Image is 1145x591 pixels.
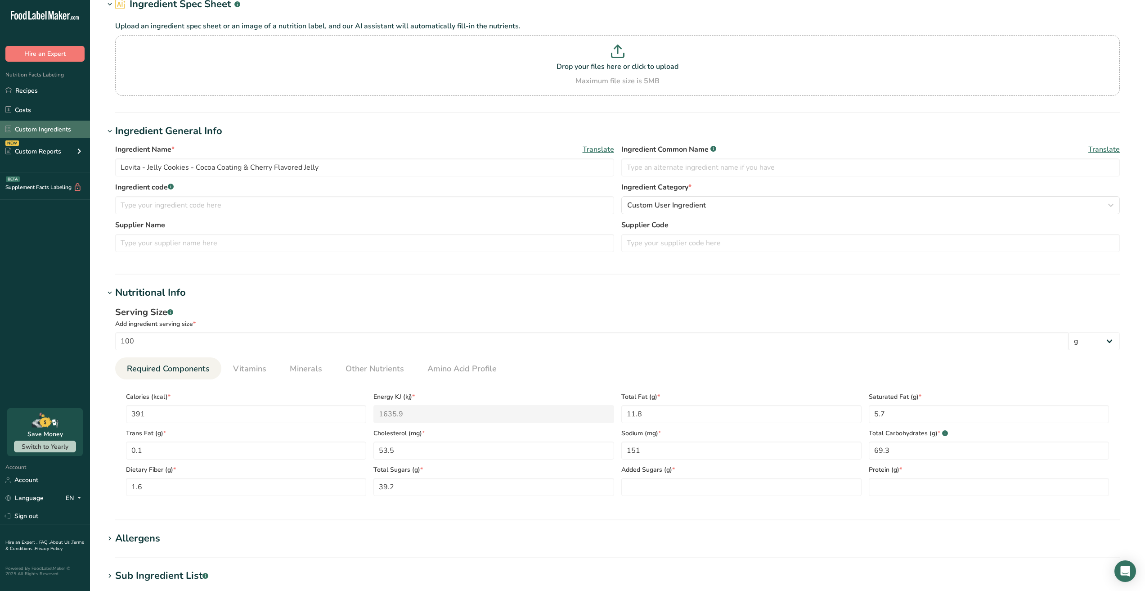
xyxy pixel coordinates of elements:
[115,144,175,155] span: Ingredient Name
[427,363,497,375] span: Amino Acid Profile
[35,546,63,552] a: Privacy Policy
[621,220,1120,230] label: Supplier Code
[5,566,85,577] div: Powered By FoodLabelMaker © 2025 All Rights Reserved
[627,200,706,211] span: Custom User Ingredient
[869,429,1109,438] span: Total Carbohydrates (g)
[115,182,614,193] label: Ingredient code
[621,158,1120,176] input: Type an alternate ingredient name if you have
[115,568,208,583] div: Sub Ingredient List
[127,363,210,375] span: Required Components
[290,363,322,375] span: Minerals
[115,234,614,252] input: Type your supplier name here
[27,429,63,439] div: Save Money
[50,539,72,546] a: About Us .
[117,76,1118,86] div: Maximum file size is 5MB
[115,319,1120,329] div: Add ingredient serving size
[115,124,222,139] div: Ingredient General Info
[115,306,1120,319] div: Serving Size
[1114,560,1136,582] div: Open Intercom Messenger
[115,285,186,300] div: Nutritional Info
[373,429,614,438] span: Cholesterol (mg)
[869,392,1109,402] span: Saturated Fat (g)
[115,531,160,546] div: Allergens
[115,332,1069,350] input: Type your serving size here
[117,61,1118,72] p: Drop your files here or click to upload
[14,441,76,452] button: Switch to Yearly
[115,220,614,230] label: Supplier Name
[5,539,37,546] a: Hire an Expert .
[621,429,862,438] span: Sodium (mg)
[115,196,614,214] input: Type your ingredient code here
[621,196,1120,214] button: Custom User Ingredient
[126,465,366,474] span: Dietary Fiber (g)
[5,490,44,506] a: Language
[66,493,85,504] div: EN
[621,392,862,402] span: Total Fat (g)
[373,465,614,474] span: Total Sugars (g)
[621,182,1120,193] label: Ingredient Category
[126,429,366,438] span: Trans Fat (g)
[621,234,1120,252] input: Type your supplier code here
[5,539,84,552] a: Terms & Conditions .
[115,158,614,176] input: Type your ingredient name here
[869,465,1109,474] span: Protein (g)
[39,539,50,546] a: FAQ .
[5,147,61,156] div: Custom Reports
[621,465,862,474] span: Added Sugars (g)
[22,442,68,451] span: Switch to Yearly
[6,176,20,182] div: BETA
[583,144,614,155] span: Translate
[5,46,85,62] button: Hire an Expert
[115,21,1120,32] p: Upload an ingredient spec sheet or an image of a nutrition label, and our AI assistant will autom...
[346,363,404,375] span: Other Nutrients
[373,392,614,402] span: Energy KJ (kj)
[126,392,366,402] span: Calories (kcal)
[1088,144,1120,155] span: Translate
[5,140,19,146] div: NEW
[233,363,266,375] span: Vitamins
[621,144,716,155] span: Ingredient Common Name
